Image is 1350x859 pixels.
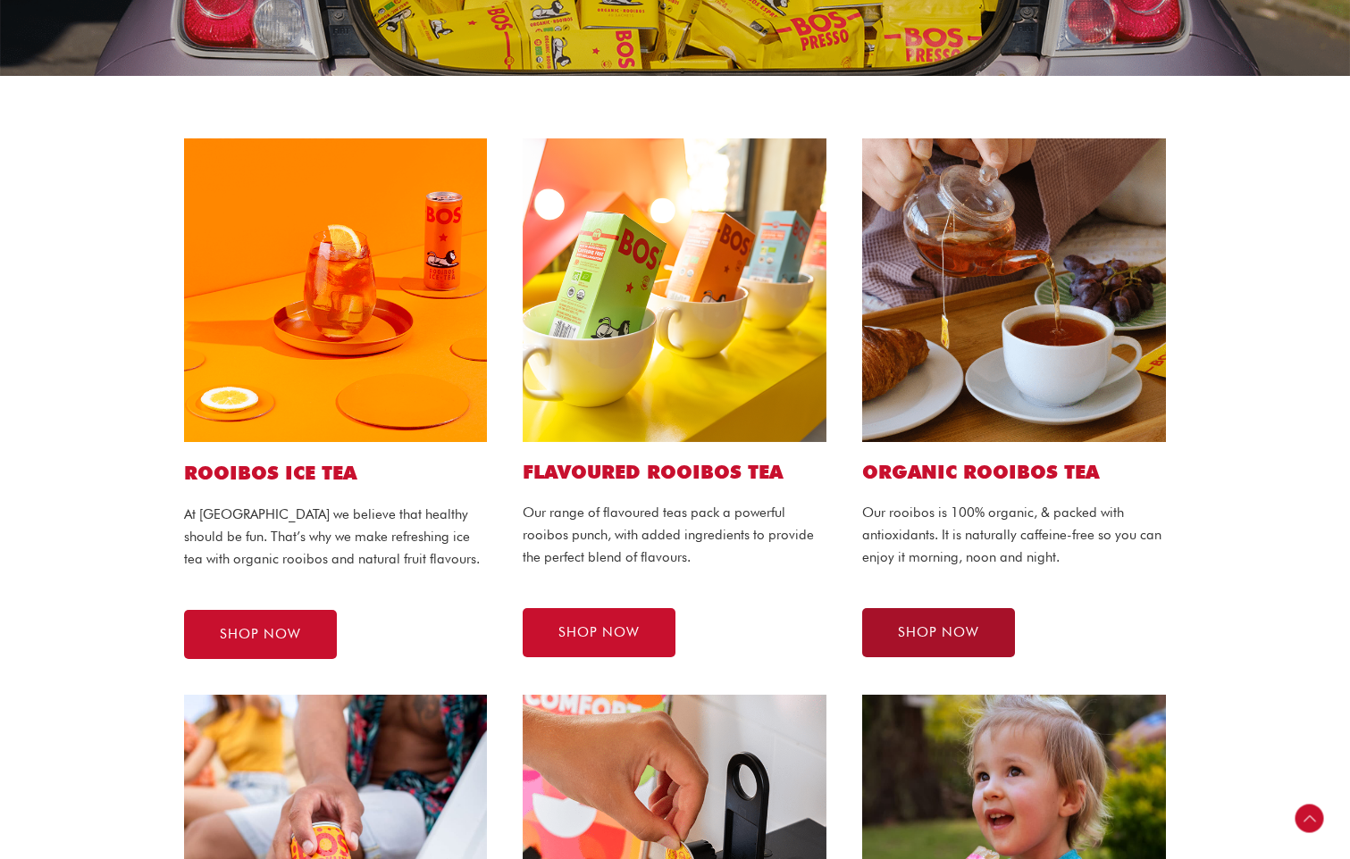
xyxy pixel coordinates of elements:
p: Our rooibos is 100% organic, & packed with antioxidants. It is naturally caffeine-free so you can... [862,502,1166,568]
p: At [GEOGRAPHIC_DATA] we believe that healthy should be fun. That’s why we make refreshing ice tea... [184,504,488,570]
img: bos tea bags website1 [862,138,1166,442]
a: SHOP NOW [862,608,1015,657]
span: SHOP NOW [898,626,979,639]
p: Our range of flavoured teas pack a powerful rooibos punch, with added ingredients to provide the ... [523,502,826,568]
h2: Organic ROOIBOS TEA [862,460,1166,484]
h2: Flavoured ROOIBOS TEA [523,460,826,484]
span: SHOP NOW [220,628,301,641]
a: SHOP NOW [523,608,675,657]
a: SHOP NOW [184,610,337,659]
h1: ROOIBOS ICE TEA [184,460,488,486]
span: SHOP NOW [558,626,640,639]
